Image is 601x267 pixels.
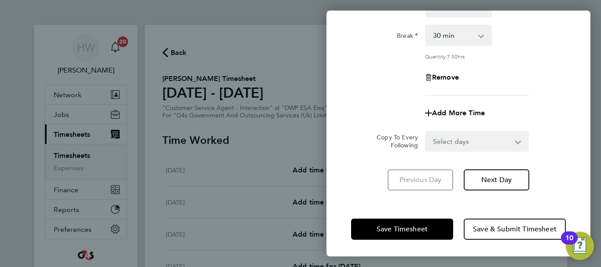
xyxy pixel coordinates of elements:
button: Next Day [464,169,529,190]
span: Next Day [481,176,512,184]
label: Break [397,32,418,42]
label: Copy To Every Following [370,133,418,149]
button: Save Timesheet [351,219,453,240]
span: Save & Submit Timesheet [473,225,557,234]
div: 10 [565,238,573,249]
span: Save Timesheet [377,225,428,234]
button: Remove [425,74,459,81]
button: Save & Submit Timesheet [464,219,566,240]
button: Add More Time [425,110,485,117]
div: Quantity: hrs [425,53,529,60]
span: Add More Time [432,109,485,117]
span: Remove [432,73,459,81]
span: 7.50 [447,53,458,60]
button: Open Resource Center, 10 new notifications [566,232,594,260]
